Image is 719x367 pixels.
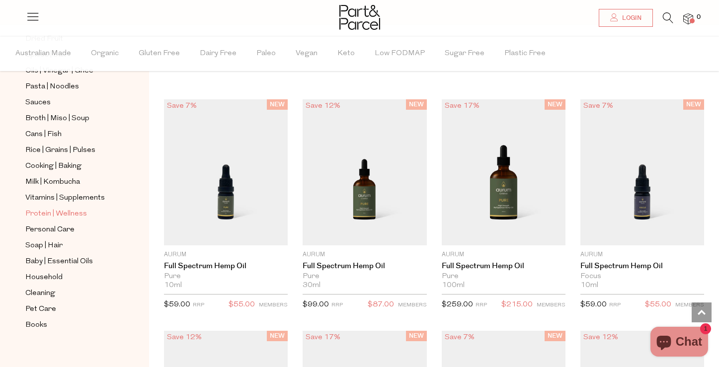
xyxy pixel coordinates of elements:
[25,144,116,156] a: Rice | Grains | Pulses
[442,250,565,259] p: Aurum
[25,208,116,220] a: Protein | Wellness
[337,36,355,71] span: Keto
[25,65,93,77] span: Oils | Vinegar | Ghee
[476,302,487,308] small: RRP
[580,262,704,271] a: Full Spectrum Hemp Oil
[25,129,62,141] span: Cans | Fish
[25,128,116,141] a: Cans | Fish
[267,99,288,110] span: NEW
[647,327,711,359] inbox-online-store-chat: Shopify online store chat
[25,288,55,299] span: Cleaning
[580,99,616,113] div: Save 7%
[694,13,703,22] span: 0
[25,223,116,236] a: Personal Care
[25,255,116,268] a: Baby | Essential Oils
[164,281,182,290] span: 10ml
[442,262,565,271] a: Full Spectrum Hemp Oil
[442,301,473,308] span: $259.00
[303,331,343,344] div: Save 17%
[25,239,116,252] a: Soap | Hair
[580,301,607,308] span: $59.00
[164,250,288,259] p: Aurum
[25,192,116,204] a: Vitamins | Supplements
[620,14,641,22] span: Login
[545,331,565,341] span: NEW
[580,281,598,290] span: 10ml
[331,302,343,308] small: RRP
[445,36,484,71] span: Sugar Free
[15,36,71,71] span: Australian Made
[25,224,75,236] span: Personal Care
[25,145,95,156] span: Rice | Grains | Pulses
[25,272,63,284] span: Household
[25,176,80,188] span: Milk | Kombucha
[683,99,704,110] span: NEW
[303,272,426,281] div: Pure
[339,5,380,30] img: Part&Parcel
[398,302,427,308] small: MEMBERS
[501,298,533,311] span: $215.00
[25,319,116,331] a: Books
[25,271,116,284] a: Household
[25,208,87,220] span: Protein | Wellness
[164,99,200,113] div: Save 7%
[375,36,425,71] span: Low FODMAP
[164,301,190,308] span: $59.00
[25,81,79,93] span: Pasta | Noodles
[442,99,482,113] div: Save 17%
[25,192,105,204] span: Vitamins | Supplements
[25,160,116,172] a: Cooking | Baking
[25,80,116,93] a: Pasta | Noodles
[580,99,704,245] img: Full Spectrum Hemp Oil
[25,303,56,315] span: Pet Care
[25,97,51,109] span: Sauces
[25,160,81,172] span: Cooking | Baking
[303,281,320,290] span: 30ml
[580,250,704,259] p: Aurum
[25,113,89,125] span: Broth | Miso | Soup
[368,298,394,311] span: $87.00
[164,262,288,271] a: Full Spectrum Hemp Oil
[599,9,653,27] a: Login
[303,99,426,245] img: Full Spectrum Hemp Oil
[442,99,565,245] img: Full Spectrum Hemp Oil
[25,256,93,268] span: Baby | Essential Oils
[25,319,47,331] span: Books
[442,281,465,290] span: 100ml
[164,272,288,281] div: Pure
[537,302,565,308] small: MEMBERS
[683,13,693,24] a: 0
[406,99,427,110] span: NEW
[580,331,621,344] div: Save 12%
[25,112,116,125] a: Broth | Miso | Soup
[609,302,621,308] small: RRP
[303,250,426,259] p: Aurum
[545,99,565,110] span: NEW
[267,331,288,341] span: NEW
[303,99,343,113] div: Save 12%
[645,298,671,311] span: $55.00
[164,331,205,344] div: Save 12%
[259,302,288,308] small: MEMBERS
[25,240,63,252] span: Soap | Hair
[200,36,237,71] span: Dairy Free
[164,99,288,245] img: Full Spectrum Hemp Oil
[580,272,704,281] div: Focus
[25,96,116,109] a: Sauces
[91,36,119,71] span: Organic
[303,301,329,308] span: $99.00
[303,262,426,271] a: Full Spectrum Hemp Oil
[139,36,180,71] span: Gluten Free
[406,331,427,341] span: NEW
[442,272,565,281] div: Pure
[675,302,704,308] small: MEMBERS
[229,298,255,311] span: $55.00
[25,303,116,315] a: Pet Care
[25,176,116,188] a: Milk | Kombucha
[256,36,276,71] span: Paleo
[193,302,204,308] small: RRP
[504,36,546,71] span: Plastic Free
[442,331,478,344] div: Save 7%
[296,36,318,71] span: Vegan
[25,287,116,299] a: Cleaning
